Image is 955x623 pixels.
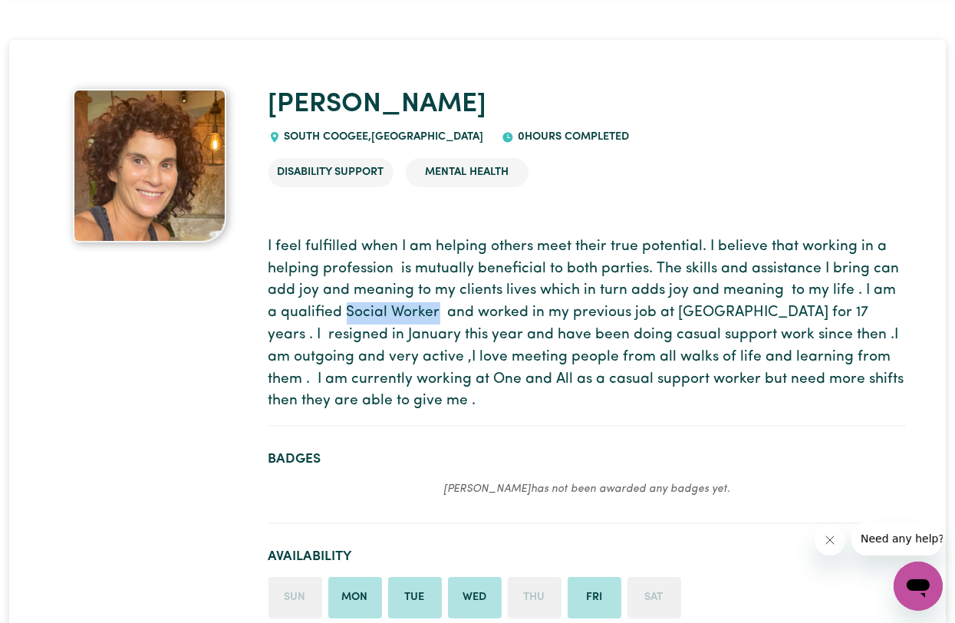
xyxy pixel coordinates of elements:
[268,549,906,565] h2: Availability
[9,11,93,23] span: Need any help?
[568,577,621,618] li: Available on Friday
[627,577,681,618] li: Unavailable on Saturday
[328,577,382,618] li: Available on Monday
[448,577,502,618] li: Available on Wednesday
[388,577,442,618] li: Available on Tuesday
[268,451,906,467] h2: Badges
[851,522,943,555] iframe: Message from company
[514,131,629,143] span: 0 hours completed
[268,577,322,618] li: Unavailable on Sunday
[508,577,561,618] li: Unavailable on Thursday
[281,131,484,143] span: SOUTH COOGEE , [GEOGRAPHIC_DATA]
[268,91,487,118] a: [PERSON_NAME]
[406,158,529,187] li: Mental Health
[894,562,943,611] iframe: Button to launch messaging window
[815,525,845,555] iframe: Close message
[268,236,906,413] p: I feel fulfilled when I am helping others meet their true potential. I believe that working in a ...
[73,89,226,242] img: Belinda
[50,89,250,242] a: Belinda's profile picture'
[443,483,730,495] em: [PERSON_NAME] has not been awarded any badges yet.
[268,158,394,187] li: Disability Support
